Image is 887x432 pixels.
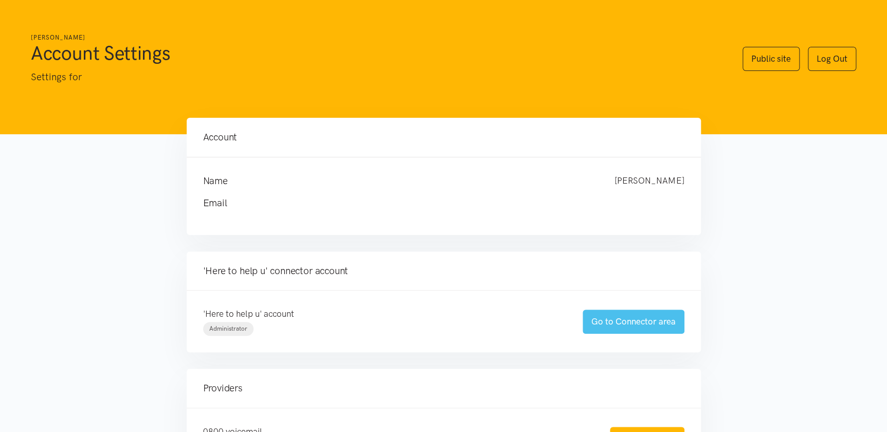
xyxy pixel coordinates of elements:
[209,325,247,332] span: Administrator
[203,264,684,278] h4: 'Here to help u' connector account
[203,174,594,188] h4: Name
[203,196,664,210] h4: Email
[743,47,800,71] a: Public site
[203,130,684,145] h4: Account
[808,47,856,71] a: Log Out
[31,33,722,43] h6: [PERSON_NAME]
[203,381,684,395] h4: Providers
[203,307,562,321] p: 'Here to help u' account
[604,174,695,188] div: [PERSON_NAME]
[31,41,722,65] h1: Account Settings
[31,69,722,85] p: Settings for
[583,310,684,334] a: Go to Connector area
